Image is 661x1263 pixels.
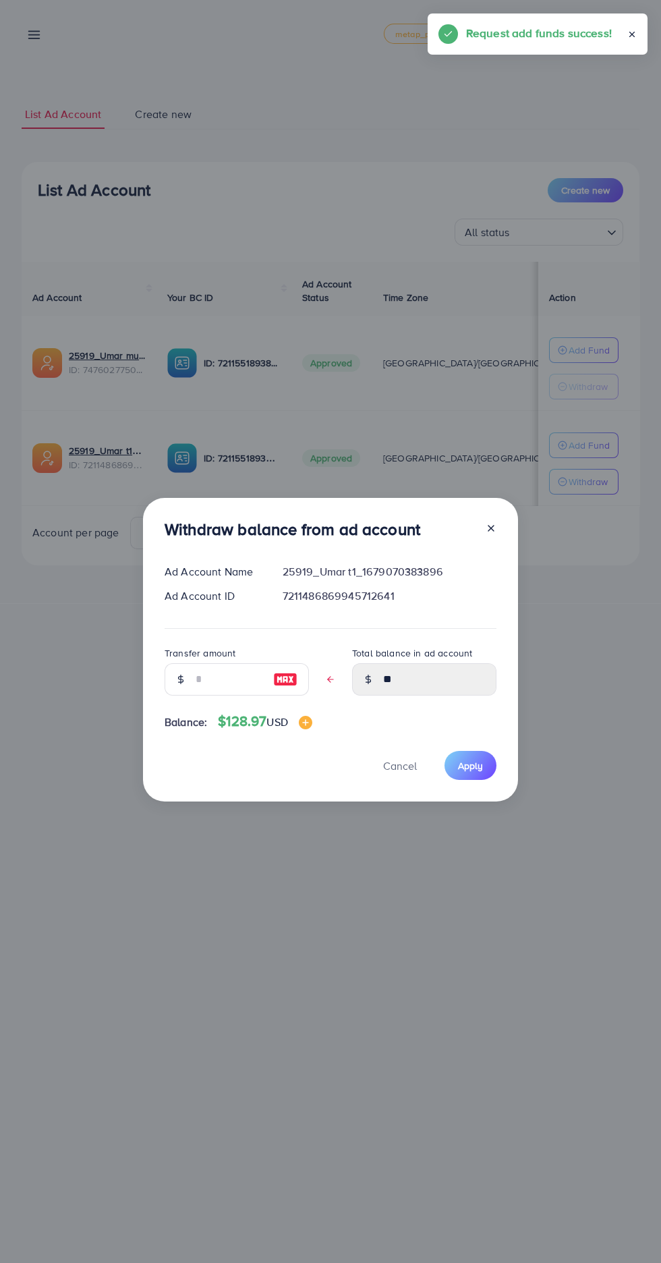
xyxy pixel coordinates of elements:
[154,588,272,604] div: Ad Account ID
[218,713,312,730] h4: $128.97
[272,588,507,604] div: 7211486869945712641
[165,714,207,730] span: Balance:
[383,758,417,773] span: Cancel
[366,751,434,780] button: Cancel
[272,564,507,580] div: 25919_Umar t1_1679070383896
[444,751,496,780] button: Apply
[154,564,272,580] div: Ad Account Name
[466,24,612,42] h5: Request add funds success!
[165,646,235,660] label: Transfer amount
[165,520,420,539] h3: Withdraw balance from ad account
[273,671,297,687] img: image
[604,1202,651,1253] iframe: Chat
[266,714,287,729] span: USD
[352,646,472,660] label: Total balance in ad account
[458,759,483,773] span: Apply
[299,716,312,729] img: image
